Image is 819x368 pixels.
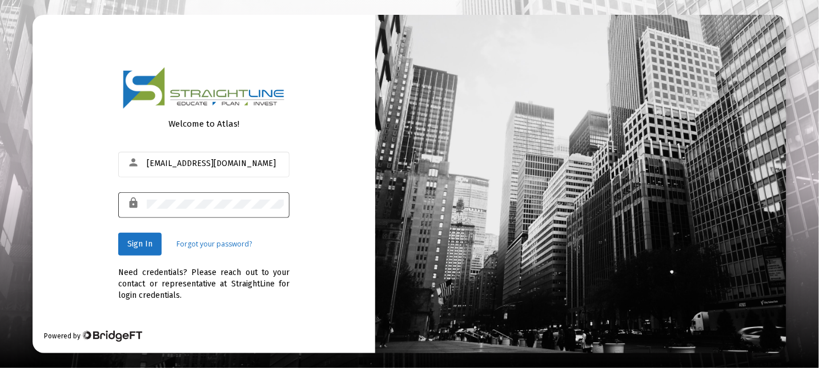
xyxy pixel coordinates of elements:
[123,67,285,110] img: Logo
[44,330,142,342] div: Powered by
[147,159,284,168] input: Email or Username
[127,239,152,249] span: Sign In
[118,118,290,130] div: Welcome to Atlas!
[127,196,141,210] mat-icon: lock
[127,156,141,169] mat-icon: person
[82,330,142,342] img: Bridge Financial Technology Logo
[176,238,252,250] a: Forgot your password?
[118,233,162,256] button: Sign In
[118,256,290,301] div: Need credentials? Please reach out to your contact or representative at StraightLine for login cr...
